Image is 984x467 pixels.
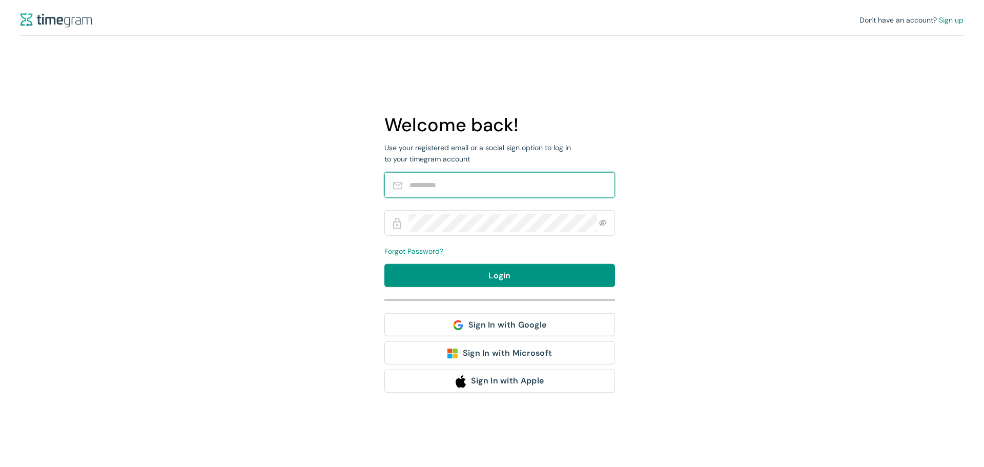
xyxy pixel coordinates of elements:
[859,14,963,26] div: Don't have an account?
[20,13,92,28] img: logo
[471,374,544,387] span: Sign In with Apple
[393,218,401,229] img: Password%20icon.e6694d69a3b8da29ba6a8b8d8359ce16.svg
[447,349,458,359] img: microsoft_symbol.svg.7adfcf4148f1340ac07bbd622f15fa9b.svg
[384,313,615,336] button: Sign In with Google
[393,182,402,190] img: workEmail.b6d5193ac24512bb5ed340f0fc694c1d.svg
[456,375,466,388] img: apple_logo.svg.d3405fc89ec32574d3f8fcfecea41810.svg
[384,341,615,364] button: Sign In with Microsoft
[463,347,552,359] span: Sign In with Microsoft
[384,370,615,393] button: Sign In with Apple
[453,320,463,331] img: Google%20icon.929585cbd2113aa567ae39ecc8c7a1ec.svg
[599,219,606,227] span: eye-invisible
[384,247,443,256] span: Forgot Password?
[488,269,511,282] span: Login
[939,15,963,25] span: Sign up
[384,110,659,139] h1: Welcome back!
[384,264,615,287] button: Login
[468,318,547,331] span: Sign In with Google
[384,142,577,165] div: Use your registered email or a social sign option to log in to your timegram account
